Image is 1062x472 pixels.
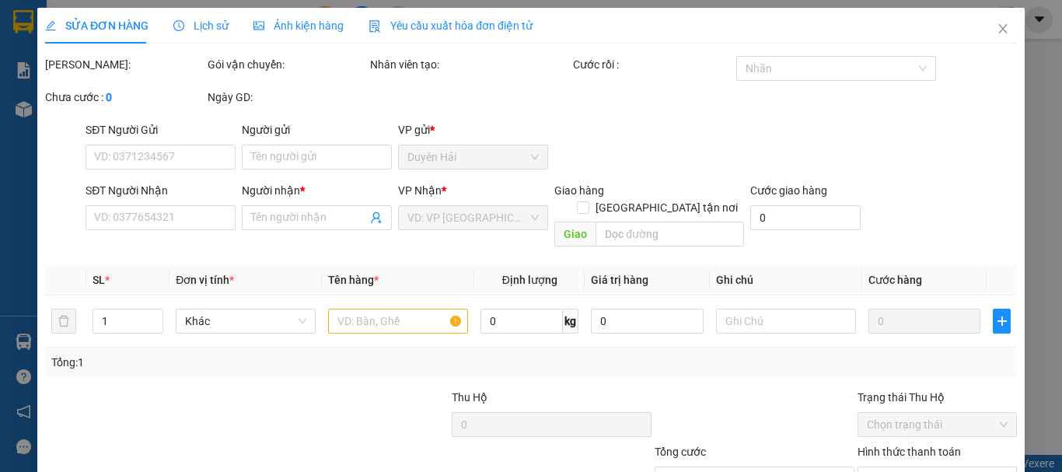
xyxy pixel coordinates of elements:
[370,56,570,73] div: Nhân viên tạo:
[106,91,112,103] b: 0
[208,56,367,73] div: Gói vận chuyển:
[99,82,228,103] div: 20.000
[45,89,204,106] div: Chưa cước :
[589,199,743,216] span: [GEOGRAPHIC_DATA] tận nơi
[185,309,306,333] span: Khác
[749,205,861,230] input: Cước giao hàng
[176,274,234,286] span: Đơn vị tính
[369,20,381,33] img: icon
[45,56,204,73] div: [PERSON_NAME]:
[655,446,706,458] span: Tổng cước
[101,32,226,51] div: ĐỆ
[101,15,138,31] span: Nhận:
[99,86,121,102] span: CC :
[369,19,533,32] span: Yêu cầu xuất hóa đơn điện tử
[138,111,159,133] span: SL
[407,145,539,169] span: Duyên Hải
[13,113,226,132] div: Tên hàng: BỌC ( : 1 )
[13,13,90,51] div: Duyên Hải
[398,121,548,138] div: VP gửi
[867,413,1008,436] span: Chọn trạng thái
[51,309,76,334] button: delete
[242,121,392,138] div: Người gửi
[13,15,37,31] span: Gửi:
[253,19,344,32] span: Ảnh kiện hàng
[716,309,856,334] input: Ghi Chú
[858,389,1017,406] div: Trạng thái Thu Hộ
[749,184,826,197] label: Cước giao hàng
[451,391,487,404] span: Thu Hộ
[370,212,383,224] span: user-add
[868,274,922,286] span: Cước hàng
[501,274,557,286] span: Định lượng
[45,19,148,32] span: SỬA ĐƠN HÀNG
[591,274,648,286] span: Giá trị hàng
[86,182,236,199] div: SĐT Người Nhận
[93,274,105,286] span: SL
[45,20,56,31] span: edit
[328,274,379,286] span: Tên hàng
[242,182,392,199] div: Người nhận
[563,309,578,334] span: kg
[997,23,1009,35] span: close
[858,446,961,458] label: Hình thức thanh toán
[868,309,980,334] input: 0
[51,354,411,371] div: Tổng: 1
[596,222,743,246] input: Dọc đường
[993,309,1011,334] button: plus
[86,121,236,138] div: SĐT Người Gửi
[101,13,226,32] div: Trà Vinh
[398,184,442,197] span: VP Nhận
[554,184,604,197] span: Giao hàng
[554,222,596,246] span: Giao
[101,51,226,72] div: 0374165089
[173,20,184,31] span: clock-circle
[253,20,264,31] span: picture
[994,315,1010,327] span: plus
[981,8,1025,51] button: Close
[208,89,367,106] div: Ngày GD:
[710,265,862,295] th: Ghi chú
[328,309,468,334] input: VD: Bàn, Ghế
[573,56,732,73] div: Cước rồi :
[173,19,229,32] span: Lịch sử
